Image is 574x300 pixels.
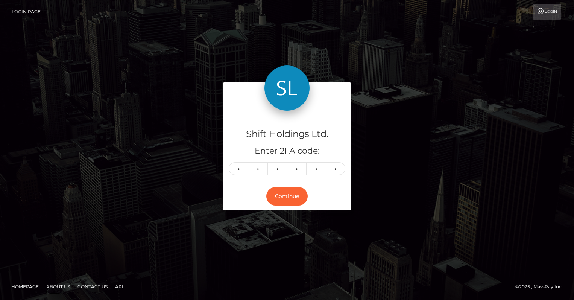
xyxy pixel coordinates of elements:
a: Login Page [12,4,41,20]
h5: Enter 2FA code: [229,145,345,157]
h4: Shift Holdings Ltd. [229,128,345,141]
a: Login [533,4,561,20]
a: Homepage [8,281,42,292]
a: API [112,281,126,292]
button: Continue [266,187,308,206]
img: Shift Holdings Ltd. [264,65,310,111]
a: Contact Us [74,281,111,292]
a: About Us [43,281,73,292]
div: © 2025 , MassPay Inc. [515,283,568,291]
